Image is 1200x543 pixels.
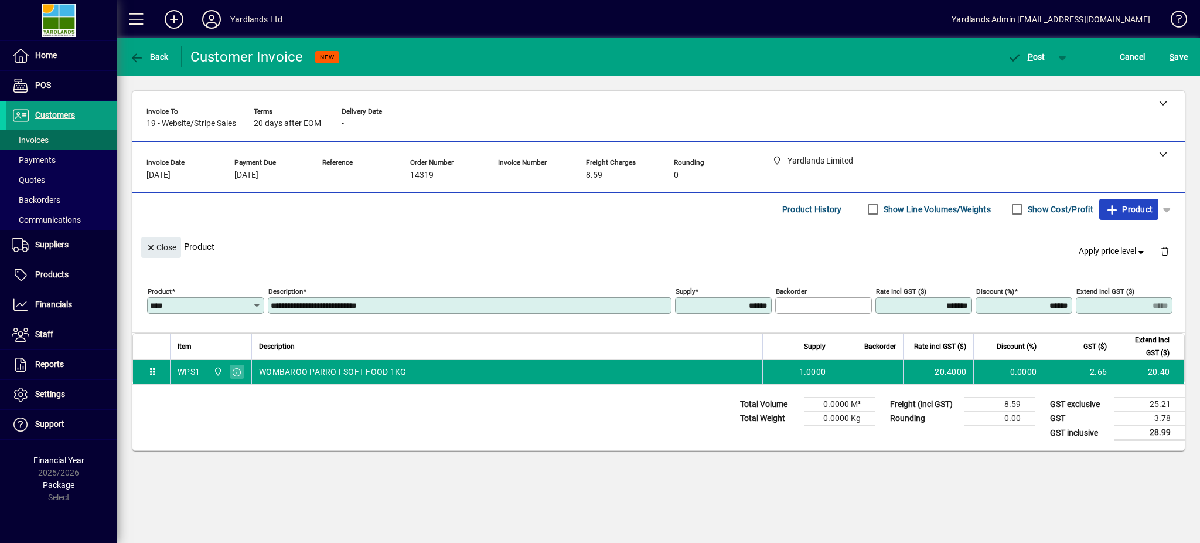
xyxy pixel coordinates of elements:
span: Settings [35,389,65,399]
a: Invoices [6,130,117,150]
span: Support [35,419,64,429]
span: P [1028,52,1033,62]
td: 28.99 [1114,426,1185,440]
td: Total Volume [734,398,804,412]
td: 0.00 [964,412,1035,426]
span: Product [1105,200,1153,219]
a: Support [6,410,117,439]
span: Suppliers [35,240,69,249]
span: Payments [12,155,56,165]
mat-label: Discount (%) [976,287,1014,296]
span: Products [35,270,69,279]
td: 20.40 [1114,360,1184,384]
button: Back [127,46,172,67]
div: 20.4000 [911,366,966,378]
label: Show Cost/Profit [1025,203,1093,215]
td: Rounding [884,412,964,426]
td: GST inclusive [1044,426,1114,440]
a: Reports [6,350,117,379]
mat-label: Extend incl GST ($) [1076,287,1134,296]
span: 8.59 [586,171,602,180]
a: Quotes [6,170,117,190]
span: Invoices [12,135,49,145]
span: Financial Year [33,456,84,465]
td: GST exclusive [1044,398,1114,412]
button: Product [1099,199,1158,220]
a: Communications [6,210,117,230]
span: WOMBAROO PARROT SOFT FOOD 1KG [259,366,406,378]
mat-label: Rate incl GST ($) [876,287,926,296]
mat-label: Supply [676,287,695,296]
td: 3.78 [1114,412,1185,426]
span: Staff [35,330,53,339]
span: Product History [782,200,842,219]
app-page-header-button: Close [138,242,184,252]
span: 20 days after EOM [254,119,321,128]
span: - [498,171,500,180]
span: Financials [35,300,72,309]
td: 0.0000 M³ [804,398,875,412]
span: Item [178,340,192,353]
a: Financials [6,290,117,320]
span: GST ($) [1083,340,1107,353]
span: Customers [35,110,75,120]
a: Backorders [6,190,117,210]
div: Yardlands Ltd [230,10,282,29]
span: 14319 [410,171,434,180]
button: Close [141,237,181,258]
span: Cancel [1120,47,1146,66]
span: 19 - Website/Stripe Sales [146,119,236,128]
td: 0.0000 Kg [804,412,875,426]
td: 2.66 [1044,360,1114,384]
app-page-header-button: Back [117,46,182,67]
span: Package [43,480,74,490]
span: Description [259,340,295,353]
span: Rate incl GST ($) [914,340,966,353]
span: Supply [804,340,826,353]
a: Settings [6,380,117,409]
span: Yardlands Limited [210,365,224,378]
span: S [1170,52,1174,62]
a: POS [6,71,117,100]
button: Product History [778,199,847,220]
span: 0 [674,171,679,180]
label: Show Line Volumes/Weights [881,203,991,215]
div: Customer Invoice [190,47,304,66]
mat-label: Backorder [776,287,807,296]
td: 25.21 [1114,398,1185,412]
span: POS [35,80,51,90]
span: [DATE] [146,171,171,180]
button: Apply price level [1074,241,1151,262]
span: - [322,171,325,180]
span: Apply price level [1079,245,1147,257]
span: [DATE] [234,171,258,180]
a: Staff [6,320,117,349]
span: ave [1170,47,1188,66]
td: GST [1044,412,1114,426]
td: 8.59 [964,398,1035,412]
button: Profile [193,9,230,30]
span: Backorders [12,195,60,205]
div: Product [132,225,1185,268]
a: Home [6,41,117,70]
span: ost [1007,52,1045,62]
button: Add [155,9,193,30]
span: Back [129,52,169,62]
a: Payments [6,150,117,170]
span: Quotes [12,175,45,185]
span: Reports [35,359,64,369]
span: Home [35,50,57,60]
span: Discount (%) [997,340,1037,353]
span: Backorder [864,340,896,353]
td: Freight (incl GST) [884,398,964,412]
a: Suppliers [6,230,117,260]
mat-label: Product [148,287,172,296]
button: Save [1167,46,1191,67]
span: - [342,119,344,128]
td: 0.0000 [973,360,1044,384]
a: Knowledge Base [1162,2,1185,40]
button: Delete [1151,237,1179,265]
span: Extend incl GST ($) [1121,334,1170,359]
td: Total Weight [734,412,804,426]
span: Communications [12,215,81,225]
